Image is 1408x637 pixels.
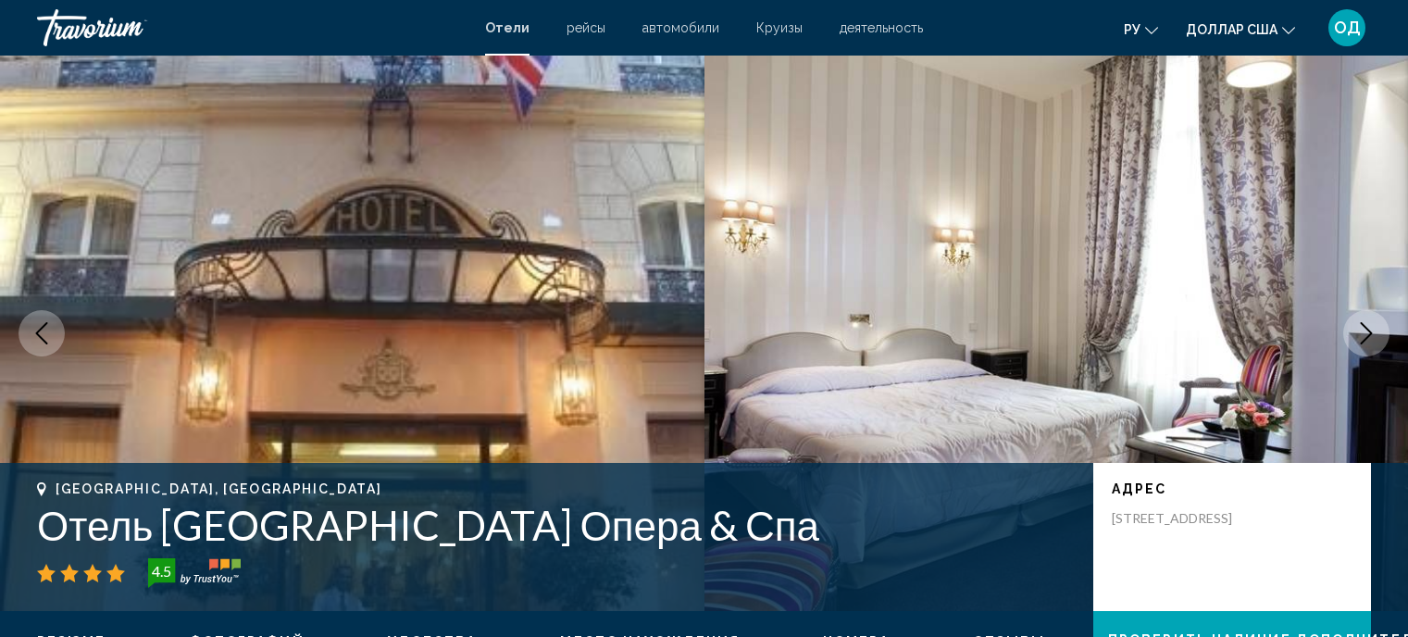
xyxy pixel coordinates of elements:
font: ОД [1334,18,1361,37]
font: [STREET_ADDRESS] [1112,510,1232,526]
font: [GEOGRAPHIC_DATA], [GEOGRAPHIC_DATA] [56,481,381,496]
font: Отель [GEOGRAPHIC_DATA] Опера & Спа [37,501,819,549]
a: автомобили [642,20,719,35]
a: рейсы [567,20,605,35]
button: Изменить валюту [1186,16,1295,43]
button: Меню пользователя [1323,8,1371,47]
button: Предыдущее изображение [19,310,65,356]
a: Круизы [756,20,803,35]
button: Изменить язык [1124,16,1158,43]
a: Отели [485,20,530,35]
font: 4.5 [152,562,171,580]
a: Травориум [37,9,467,46]
button: Следующее изображение [1343,310,1389,356]
font: доллар США [1186,22,1277,37]
font: ру [1124,22,1140,37]
font: адрес [1112,481,1167,496]
img: trustyou-badge-hor.svg [148,558,241,588]
a: деятельность [840,20,923,35]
